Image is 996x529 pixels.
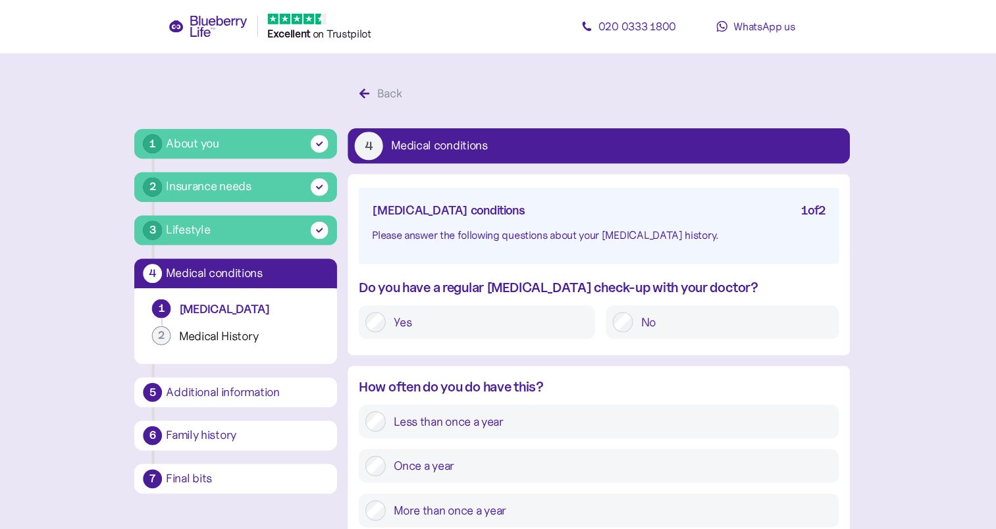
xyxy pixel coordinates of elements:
span: Excellent ️ [279,27,323,39]
div: 7 [158,457,176,476]
div: 6 [158,415,176,434]
button: 2Medical History [160,318,336,344]
div: [MEDICAL_DATA] [193,294,330,309]
div: Medical conditions [400,136,494,148]
a: WhatsApp us [696,13,814,39]
button: 2Insurance needs [149,168,347,197]
button: Back [357,78,425,105]
div: 3 [158,215,176,234]
div: Medical conditions [180,261,338,272]
div: Back [386,82,410,100]
div: [MEDICAL_DATA] conditions [381,196,531,214]
button: 6Family history [149,410,347,439]
a: 020 0333 1800 [572,13,691,39]
div: 2 [167,318,185,336]
div: How often do you do have this? [368,367,836,388]
label: Once a year [394,444,829,464]
div: Final bits [180,461,338,472]
div: 4 [364,128,392,156]
button: 1About you [149,126,347,155]
div: Medical History [193,320,330,336]
div: Family history [180,418,338,430]
div: 5 [158,373,176,391]
div: 1 of 2 [799,196,823,214]
div: Insurance needs [180,173,264,191]
button: 1[MEDICAL_DATA] [160,291,336,318]
div: Do you have a regular [MEDICAL_DATA] check-up with your doctor? [368,270,836,291]
button: 5Additional information [149,368,347,397]
div: 1 [167,291,185,310]
div: 2 [158,173,176,191]
span: on Trustpilot [323,26,380,39]
div: Please answer the following questions about your [MEDICAL_DATA] history. [381,221,823,238]
div: 4 [158,257,176,276]
button: 4Medical conditions [149,252,347,281]
span: WhatsApp us [733,19,793,32]
label: Yes [394,304,592,324]
span: 020 0333 1800 [601,19,677,32]
button: 4Medical conditions [357,125,847,159]
div: About you [180,131,232,149]
button: 7Final bits [149,452,347,481]
label: No [635,304,829,324]
label: Less than once a year [394,401,829,420]
label: More than once a year [394,488,829,507]
div: Lifestyle [180,215,224,233]
div: 1 [158,131,176,149]
div: Additional information [180,376,338,388]
button: 3Lifestyle [149,210,347,239]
